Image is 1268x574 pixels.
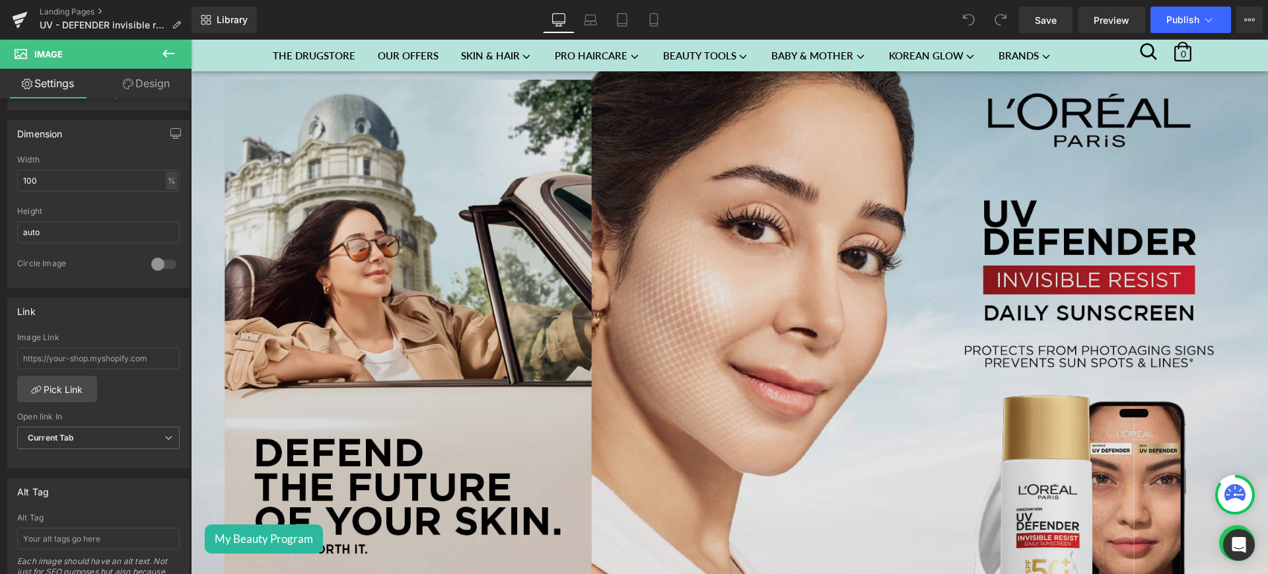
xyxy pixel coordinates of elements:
a: Tablet [606,7,638,33]
span: Library [217,14,248,26]
button: Redo [987,7,1014,33]
div: % [166,172,178,190]
a: Landing Pages [40,7,192,17]
div: Open Intercom Messenger [1223,529,1255,561]
a: Laptop [575,7,606,33]
div: Link [17,299,36,317]
b: Current Tab [28,433,75,443]
a: 0 [979,1,1005,13]
input: auto [17,221,180,243]
span: 0 [979,10,1006,19]
div: Image Link [17,333,180,342]
span: UV - DEFENDER invisible resist [40,20,166,30]
a: Desktop [543,7,575,33]
input: Your alt tags go here [17,528,180,550]
span: Save [1035,13,1057,27]
button: Undo [956,7,982,33]
div: Width [17,155,180,164]
button: More [1236,7,1263,33]
a: New Library [192,7,257,33]
button: My Beauty Program [14,485,132,514]
span: Image [34,49,63,59]
div: Alt Tag [17,479,49,497]
span: Publish [1166,15,1199,25]
a: Design [98,69,194,98]
input: https://your-shop.myshopify.com [17,347,180,369]
a: Preview [1078,7,1145,33]
div: Open link In [17,412,180,421]
a: Mobile [638,7,670,33]
a: Pick Link [17,376,97,402]
div: Circle Image [17,258,138,272]
div: Dimension [17,121,63,139]
input: auto [17,170,180,192]
span: Preview [1094,13,1129,27]
button: Publish [1150,7,1231,33]
div: Alt Tag [17,513,180,522]
div: Height [17,207,180,216]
